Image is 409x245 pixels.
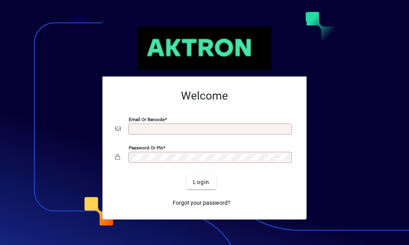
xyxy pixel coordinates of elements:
mat-label: Password or Pin [129,145,163,151]
h2: Welcome [115,89,294,103]
a: Forgot your password? [169,196,234,210]
span: Forgot your password? [173,199,230,207]
mat-label: Email or Barcode [129,117,165,122]
button: Login [187,175,216,189]
span: Login [193,178,209,186]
